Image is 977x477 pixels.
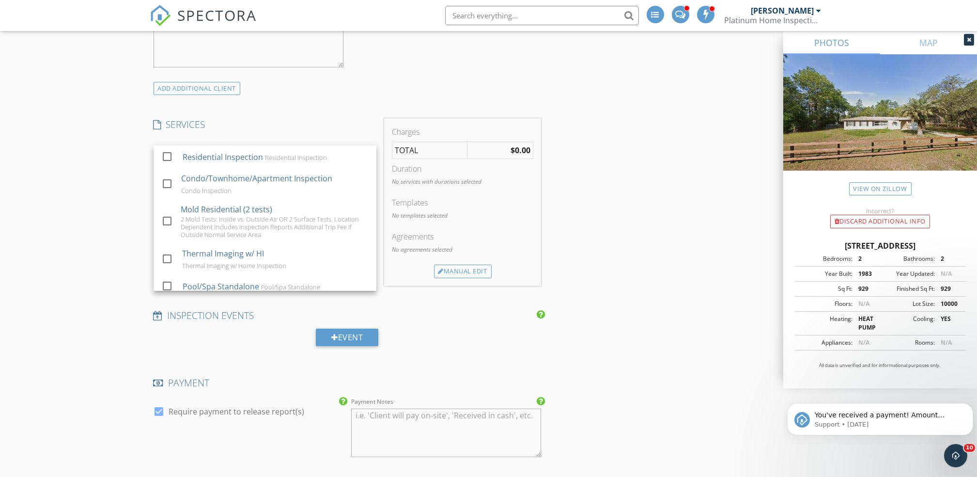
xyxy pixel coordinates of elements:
[853,315,880,332] div: HEAT PUMP
[798,270,853,278] div: Year Built:
[182,151,263,163] div: Residential Inspection
[880,254,935,263] div: Bathrooms:
[798,254,853,263] div: Bedrooms:
[783,207,977,215] div: Incorrect?
[880,315,935,332] div: Cooling:
[798,338,853,347] div: Appliances:
[783,31,880,54] a: PHOTOS
[316,329,378,346] div: Event
[392,211,533,220] p: No templates selected
[964,444,975,452] span: 10
[858,300,869,308] span: N/A
[182,281,259,292] div: Pool/Spa Standalone
[181,204,272,215] div: Mold Residential (2 tests)
[31,28,173,132] span: You've received a payment! Amount $200.00 Fee $0.00 Net $200.00 Transaction # pi_3SBgSGK7snlDGpRF...
[795,240,965,252] div: [STREET_ADDRESS]
[392,142,467,159] td: TOTAL
[150,5,171,26] img: The Best Home Inspection Software - Spectora
[511,145,530,156] strong: $0.00
[264,154,326,161] div: Residential Inspection
[392,245,533,254] p: No agreements selected
[941,338,952,347] span: N/A
[853,254,880,263] div: 2
[182,248,264,259] div: Thermal Imaging w/ HI
[944,444,967,467] iframe: Intercom live chat
[853,285,880,293] div: 929
[795,362,965,369] p: All data is unverified and for informational purposes only.
[31,37,178,46] p: Message from Support, sent 2d ago
[941,270,952,278] span: N/A
[434,265,492,278] div: Manual Edit
[783,54,977,194] img: streetview
[154,309,542,322] h4: INSPECTION EVENTS
[181,187,231,194] div: Condo Inspection
[798,285,853,293] div: Sq Ft:
[178,5,257,25] span: SPECTORA
[798,315,853,332] div: Heating:
[150,13,257,33] a: SPECTORA
[880,338,935,347] div: Rooms:
[154,377,542,389] h4: PAYMENT
[154,118,376,131] h4: SERVICES
[935,300,962,308] div: 10000
[392,163,533,175] div: Duration
[830,215,930,228] div: Discard Additional info
[935,254,962,263] div: 2
[880,300,935,308] div: Lot Size:
[725,16,822,25] div: Platinum Home Inspections LLC
[751,6,814,16] div: [PERSON_NAME]
[181,215,369,238] div: 2 Mold Tests: Inside vs. Outside Air OR 2 Surface Tests. Location Dependent Includes inspection R...
[858,338,869,347] span: N/A
[154,82,241,95] div: ADD ADDITIONAL client
[880,31,977,54] a: MAP
[849,182,912,195] a: View on Zillow
[261,283,320,291] div: Pool/Spa Standalone
[182,262,286,270] div: Thermal Imaging w/ Home Inspection
[181,173,332,184] div: Condo/Townhome/Apartment Inspection
[783,383,977,451] iframe: Intercom notifications message
[880,285,935,293] div: Finished Sq Ft:
[392,177,533,186] p: No services with durations selected
[935,285,962,293] div: 929
[880,270,935,278] div: Year Updated:
[445,6,639,25] input: Search everything...
[392,126,533,138] div: Charges
[392,197,533,208] div: Templates
[392,231,533,242] div: Agreements
[169,407,305,416] label: Require payment to release report(s)
[935,315,962,332] div: YES
[798,300,853,308] div: Floors:
[853,270,880,278] div: 1983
